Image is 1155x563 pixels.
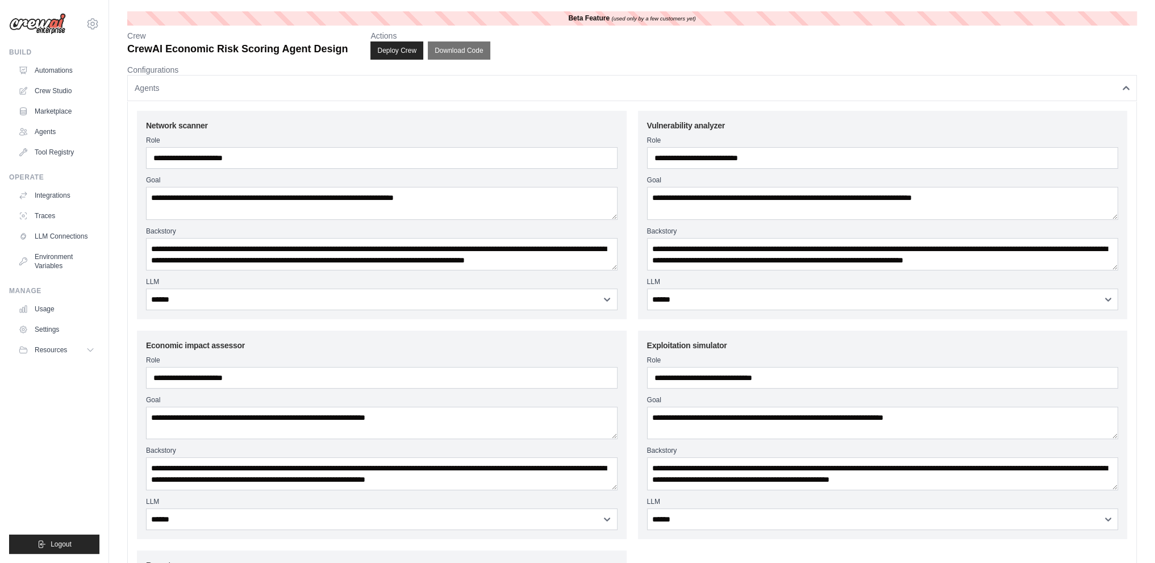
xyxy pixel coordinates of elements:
label: Role [647,356,1119,365]
h3: Exploitation simulator [647,340,1119,351]
h3: Vulnerability analyzer [647,120,1119,131]
a: Settings [14,320,99,339]
label: Goal [647,176,1119,185]
iframe: Chat Widget [1098,508,1155,563]
div: Operate [9,173,99,182]
span: Resources [35,345,67,355]
p: Actions [370,30,490,41]
label: Backstory [146,446,618,455]
h3: Economic impact assessor [146,340,618,351]
label: Goal [146,176,618,185]
a: Automations [14,61,99,80]
div: Build [9,48,99,57]
p: Crew [127,30,348,41]
a: Agents [14,123,99,141]
label: LLM [647,497,1119,506]
a: Usage [14,300,99,318]
label: LLM [146,277,618,286]
i: (used only by a few customers yet) [611,15,695,22]
p: CrewAI Economic Risk Scoring Agent Design [127,41,348,57]
a: Crew Studio [14,82,99,100]
span: Logout [51,540,72,549]
label: LLM [146,497,618,506]
p: Configurations [127,64,1137,76]
a: Traces [14,207,99,225]
a: LLM Connections [14,227,99,245]
label: Goal [146,395,618,404]
label: Backstory [146,227,618,236]
b: Beta Feature [568,14,610,22]
span: Agents [135,82,160,94]
label: Backstory [647,227,1119,236]
label: Role [146,356,618,365]
div: Manage [9,286,99,295]
button: Download Code [428,41,490,60]
button: Deploy Crew [370,41,423,60]
label: Backstory [647,446,1119,455]
a: Tool Registry [14,143,99,161]
button: Resources [14,341,99,359]
a: Marketplace [14,102,99,120]
button: Logout [9,535,99,554]
label: Goal [647,395,1119,404]
a: Integrations [14,186,99,205]
button: Agents [127,75,1137,101]
label: LLM [647,277,1119,286]
h3: Network scanner [146,120,618,131]
a: Environment Variables [14,248,99,275]
img: Logo [9,13,66,35]
label: Role [146,136,618,145]
label: Role [647,136,1119,145]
